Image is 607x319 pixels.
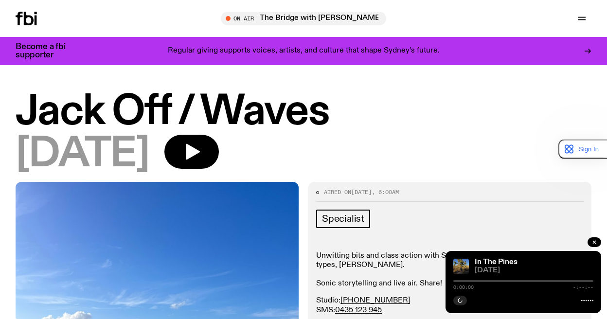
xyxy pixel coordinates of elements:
span: 0:00:00 [453,285,474,290]
span: Aired on [324,188,351,196]
a: Specialist [316,210,370,228]
p: Unwitting bits and class action with Sydney's antidote to AM/FM stereo types, [PERSON_NAME]. Soni... [316,251,584,289]
span: [DATE] [16,135,149,174]
h3: Become a fbi supporter [16,43,78,59]
h1: Jack Off / Waves [16,92,591,132]
a: In The Pines [475,258,518,266]
span: [DATE] [351,188,372,196]
span: [DATE] [475,267,593,274]
a: 0435 123 945 [335,306,382,314]
span: , 6:00am [372,188,399,196]
span: -:--:-- [573,285,593,290]
span: Specialist [322,213,364,224]
img: Johanna stands in the middle distance amongst a desert scene with large cacti and trees. She is w... [453,259,469,274]
a: [PHONE_NUMBER] [340,297,410,304]
button: On AirThe Bridge with [PERSON_NAME] [221,12,386,25]
p: Regular giving supports voices, artists, and culture that shape Sydney’s future. [168,47,440,55]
